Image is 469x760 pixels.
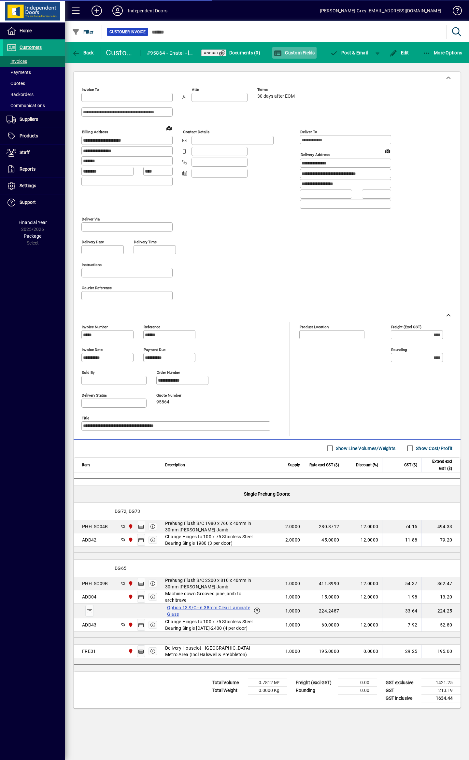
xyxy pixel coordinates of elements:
[343,618,382,632] td: 12.0000
[3,78,65,89] a: Quotes
[20,28,32,33] span: Home
[20,117,38,122] span: Suppliers
[292,686,338,694] td: Rounding
[204,51,224,55] span: Unposted
[209,679,248,686] td: Total Volume
[82,285,112,290] mat-label: Courier Reference
[343,520,382,533] td: 12.0000
[382,679,421,686] td: GST exclusive
[285,537,300,543] span: 2.0000
[343,533,382,547] td: 12.0000
[421,686,461,694] td: 213.19
[74,503,460,520] div: DG72, DG73
[327,47,371,59] button: Post & Email
[165,461,185,469] span: Description
[272,47,317,59] button: Custom Fields
[391,324,421,329] mat-label: Freight (excl GST)
[72,50,94,55] span: Back
[86,5,107,17] button: Add
[20,166,36,172] span: Reports
[448,1,461,22] a: Knowledge Base
[285,523,300,530] span: 2.0000
[415,445,452,452] label: Show Cost/Profit
[157,370,180,374] mat-label: Order number
[421,679,461,686] td: 1421.25
[425,458,452,472] span: Extend excl GST ($)
[144,347,165,352] mat-label: Payment due
[19,220,47,225] span: Financial Year
[82,594,96,600] div: ADD04
[82,622,96,628] div: ADD43
[82,648,96,654] div: FRE01
[288,461,300,469] span: Supply
[7,70,31,75] span: Payments
[309,461,339,469] span: Rate excl GST ($)
[20,200,36,205] span: Support
[3,161,65,177] a: Reports
[82,461,90,469] span: Item
[82,217,100,221] mat-label: Deliver via
[308,580,339,587] div: 411.8990
[382,146,393,156] a: View on map
[82,262,102,267] mat-label: Instructions
[382,694,421,702] td: GST inclusive
[134,239,157,244] mat-label: Delivery time
[165,604,253,618] label: Option 13 S/C - 6.38mm Clear Laminate Glass
[292,679,338,686] td: Freight (excl GST)
[209,686,248,694] td: Total Weight
[330,50,368,55] span: ost & Email
[20,183,36,188] span: Settings
[126,593,134,600] span: Christchurch
[300,130,317,134] mat-label: Deliver To
[126,536,134,543] span: Christchurch
[3,111,65,128] a: Suppliers
[3,23,65,39] a: Home
[70,47,95,59] button: Back
[126,621,134,628] span: Christchurch
[382,618,421,632] td: 7.92
[388,47,411,59] button: Edit
[82,87,99,92] mat-label: Invoice To
[421,604,460,618] td: 224.25
[192,87,199,92] mat-label: Attn
[338,686,377,694] td: 0.00
[338,679,377,686] td: 0.00
[300,324,329,329] mat-label: Product location
[165,533,261,546] span: Change Hinges to 100 x 75 Stainless Steel Bearing Single 1980 (3 per door)
[421,590,460,604] td: 13.20
[7,92,34,97] span: Backorders
[72,29,94,35] span: Filter
[341,50,344,55] span: P
[257,94,295,99] span: 30 days after EOM
[3,67,65,78] a: Payments
[165,577,261,590] span: Prehung Flush S/C 2200 x 810 x 40mm in 30mm [PERSON_NAME] Jamb
[165,590,261,603] span: Machine down Grooved pine jamb to architrave
[382,577,421,590] td: 54.37
[382,590,421,604] td: 1.98
[216,47,262,59] button: Documents (0)
[308,608,339,614] div: 224.2487
[285,622,300,628] span: 1.0000
[334,445,395,452] label: Show Line Volumes/Weights
[285,580,300,587] span: 1.0000
[165,645,261,658] span: Delivery Houselot - [GEOGRAPHIC_DATA] Metro Area (Incl Halswell & Prebbleton)
[382,686,421,694] td: GST
[165,618,261,631] span: Change Hinges to 100 x 75 Stainless Steel Bearing Single [DATE]-2400 (4 per door)
[421,533,460,547] td: 79.20
[65,47,101,59] app-page-header-button: Back
[82,393,107,397] mat-label: Delivery status
[82,239,104,244] mat-label: Delivery date
[308,648,339,654] div: 195.0000
[248,679,287,686] td: 0.7812 M³
[421,618,460,632] td: 52.80
[20,150,30,155] span: Staff
[126,648,134,655] span: Christchurch
[382,533,421,547] td: 11.88
[20,133,38,138] span: Products
[390,50,409,55] span: Edit
[421,577,460,590] td: 362.47
[343,577,382,590] td: 12.0000
[421,694,461,702] td: 1634.44
[7,59,27,64] span: Invoices
[308,523,339,530] div: 280.8712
